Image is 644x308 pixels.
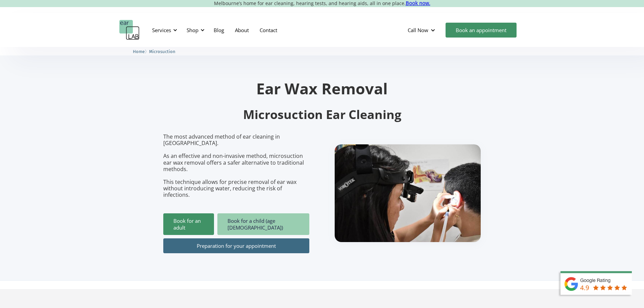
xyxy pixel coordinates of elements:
a: Book an appointment [446,23,517,38]
li: 〉 [133,48,149,55]
div: Services [148,20,179,40]
a: Book for an adult [163,213,214,235]
div: Shop [187,27,198,33]
a: home [119,20,140,40]
a: Home [133,48,145,54]
a: Book for a child (age [DEMOGRAPHIC_DATA]) [217,213,309,235]
span: Microsuction [149,49,175,54]
div: Call Now [402,20,442,40]
div: Call Now [408,27,428,33]
h2: Microsuction Ear Cleaning [163,107,481,123]
div: Shop [183,20,207,40]
div: Services [152,27,171,33]
span: Home [133,49,145,54]
a: Blog [208,20,230,40]
a: Microsuction [149,48,175,54]
h1: Ear Wax Removal [163,81,481,96]
a: About [230,20,254,40]
p: The most advanced method of ear cleaning in [GEOGRAPHIC_DATA]. As an effective and non-invasive m... [163,134,309,198]
a: Contact [254,20,283,40]
a: Preparation for your appointment [163,238,309,253]
img: boy getting ear checked. [335,144,481,242]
